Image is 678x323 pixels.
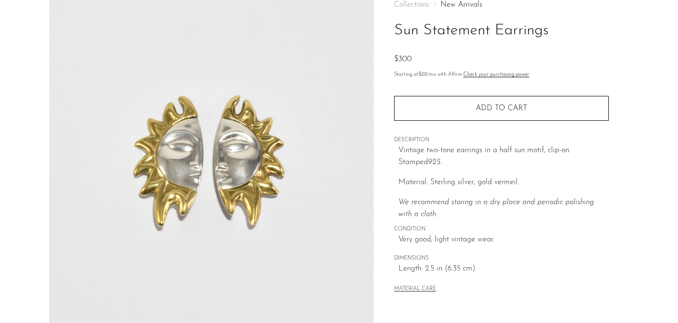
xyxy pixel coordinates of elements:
[394,225,609,234] span: CONDITION
[394,136,609,145] span: DESCRIPTION
[398,263,609,275] span: Length: 2.5 in (6.35 cm)
[398,234,609,246] span: Very good; light vintage wear.
[394,1,429,9] span: Collections
[463,72,529,77] a: Check your purchasing power - Learn more about Affirm Financing (opens in modal)
[394,71,609,79] p: Starting at /mo with Affirm.
[476,104,527,112] span: Add to cart
[418,72,427,77] span: $28
[394,286,436,293] button: MATERIAL CARE
[428,158,442,166] em: 925.
[394,1,609,9] nav: Breadcrumbs
[394,19,609,43] h1: Sun Statement Earrings
[394,55,412,63] span: $300
[398,198,594,219] i: We recommend storing in a dry place and periodic polishing with a cloth.
[394,96,609,121] button: Add to cart
[394,254,609,263] span: DIMENSIONS
[440,1,482,9] a: New Arrivals
[398,145,609,169] p: Vintage two-tone earrings in a half sun motif, clip-on. Stamped
[398,177,609,189] p: Material: Sterling silver, gold vermeil.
